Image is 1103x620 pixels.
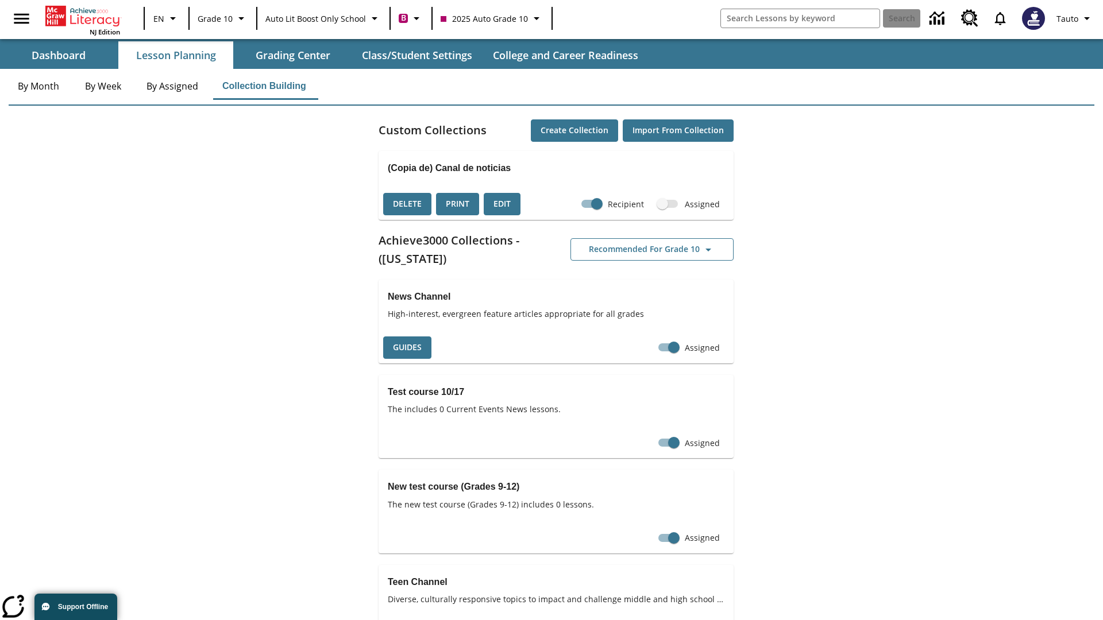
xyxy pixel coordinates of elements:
[401,11,406,25] span: B
[685,198,720,210] span: Assigned
[388,593,724,605] span: Diverse, culturally responsive topics to impact and challenge middle and high school students
[388,289,724,305] h3: News Channel
[388,160,724,176] h3: (Copia de) Canal de noticias
[570,238,734,261] button: Recommended for Grade 10
[388,498,724,510] span: The new test course (Grades 9-12) includes 0 lessons.
[213,72,315,100] button: Collection Building
[954,3,985,34] a: Resource Center, Will open in new tab
[261,8,386,29] button: School: Auto Lit Boost only School, Select your school
[379,121,487,139] h2: Custom Collections
[236,41,350,69] button: Grading Center
[58,603,108,611] span: Support Offline
[388,479,724,495] h3: New test course (Grades 9-12)
[383,336,431,359] button: Guides
[436,8,548,29] button: Class: 2025 Auto Grade 10, Select your class
[388,574,724,590] h3: Teen Channel
[394,8,428,29] button: Boost Class color is violet red. Change class color
[1015,3,1052,33] button: Select a new avatar
[1022,7,1045,30] img: Avatar
[34,594,117,620] button: Support Offline
[379,231,556,268] h2: Achieve3000 Collections - ([US_STATE])
[193,8,253,29] button: Grade: Grade 10, Select a grade
[198,13,233,25] span: Grade 10
[383,193,431,215] button: Delete
[153,13,164,25] span: EN
[388,403,724,415] span: The includes 0 Current Events News lessons.
[45,5,120,28] a: Home
[685,437,720,449] span: Assigned
[721,9,880,28] input: search field
[531,119,618,142] button: Create Collection
[148,8,185,29] button: Language: EN, Select a language
[923,3,954,34] a: Data Center
[9,72,68,100] button: By Month
[118,41,233,69] button: Lesson Planning
[436,193,479,215] button: Print, will open in a new window
[484,41,647,69] button: College and Career Readiness
[623,119,734,142] button: Import from Collection
[388,384,724,400] h3: Test course 10/17
[353,41,481,69] button: Class/Student Settings
[388,308,724,320] span: High-interest, evergreen feature articles appropriate for all grades
[5,2,38,36] button: Open side menu
[90,28,120,36] span: NJ Edition
[441,13,528,25] span: 2025 Auto Grade 10
[985,3,1015,33] a: Notifications
[685,342,720,354] span: Assigned
[45,3,120,36] div: Home
[608,198,644,210] span: Recipient
[685,532,720,544] span: Assigned
[74,72,132,100] button: By Week
[1052,8,1098,29] button: Profile/Settings
[1,41,116,69] button: Dashboard
[1056,13,1078,25] span: Tauto
[137,72,207,100] button: By Assigned
[484,193,520,215] button: Edit
[265,13,366,25] span: Auto Lit Boost only School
